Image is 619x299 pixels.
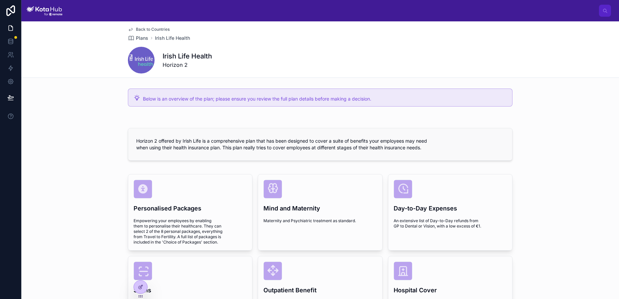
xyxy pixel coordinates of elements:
span: Below is an overview of the plan; please ensure you review the full plan details before making a ... [143,96,371,102]
a: Back to Countries [128,27,170,32]
span: Plans [136,35,148,41]
h4: Outpatient Benefit [263,286,377,295]
a: Irish Life Health [155,35,190,41]
span: Horizon 2 offered by Irish Life is a comprehensive plan that has been designed to cover a suite o... [136,138,428,150]
span: Maternity and Psychiatric treatment as standard. [263,218,356,223]
img: App logo [27,5,62,16]
div: Below is an overview of the plan; please ensure you review the full plan details before making a ... [143,96,507,102]
a: Plans [128,35,148,41]
h4: Personalised Packages [134,204,247,213]
span: Empowering your employees by enabling them to personalise their healthcare. They can select 2 of ... [134,218,223,245]
span: Horizon 2 [163,61,212,69]
span: Back to Countries [136,27,170,32]
h4: Day-to-Day Expenses [394,204,507,213]
h4: Mind and Maternity [263,204,377,213]
h4: Hospital Cover [394,286,507,295]
span: An extensive list of Day-to-Day refunds from GP to Dental or Vision, with a low excess of €1. [394,218,481,229]
div: scrollable content [68,9,599,12]
h4: Scans [134,286,247,295]
h1: Irish Life Health [163,51,212,61]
